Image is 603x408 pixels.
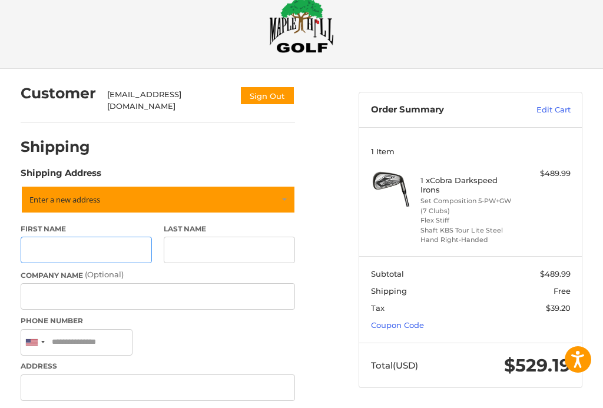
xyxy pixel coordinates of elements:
[371,303,385,313] span: Tax
[371,286,407,296] span: Shipping
[420,225,518,235] li: Shaft KBS Tour Lite Steel
[420,235,518,245] li: Hand Right-Handed
[504,354,571,376] span: $529.19
[21,84,96,102] h2: Customer
[371,320,424,330] a: Coupon Code
[540,269,571,278] span: $489.99
[29,194,100,205] span: Enter a new address
[164,224,296,234] label: Last Name
[21,330,48,355] div: United States: +1
[546,303,571,313] span: $39.20
[521,168,571,180] div: $489.99
[21,167,101,185] legend: Shipping Address
[21,316,296,326] label: Phone Number
[85,270,124,279] small: (Optional)
[420,175,518,195] h4: 1 x Cobra Darkspeed Irons
[21,138,90,156] h2: Shipping
[371,269,404,278] span: Subtotal
[107,89,228,112] div: [EMAIL_ADDRESS][DOMAIN_NAME]
[371,147,571,156] h3: 1 Item
[554,286,571,296] span: Free
[240,86,295,105] button: Sign Out
[371,104,507,116] h3: Order Summary
[371,360,418,371] span: Total (USD)
[420,196,518,215] li: Set Composition 5-PW+GW (7 Clubs)
[21,185,296,214] a: Enter or select a different address
[507,104,571,116] a: Edit Cart
[420,215,518,225] li: Flex Stiff
[21,361,296,371] label: Address
[21,224,153,234] label: First Name
[506,376,603,408] iframe: Google Customer Reviews
[21,269,296,281] label: Company Name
